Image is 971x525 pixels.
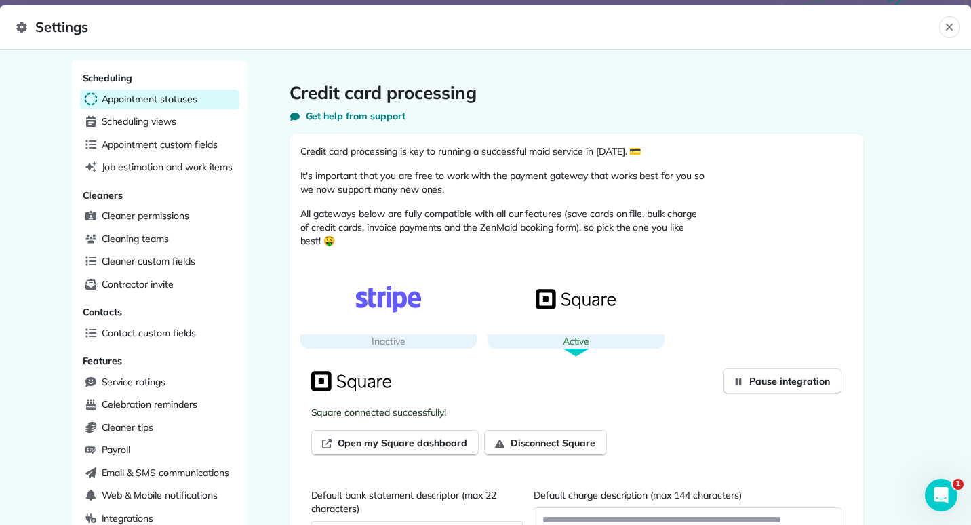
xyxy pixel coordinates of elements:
[536,286,616,313] img: Square
[749,374,829,388] span: Pause integration
[80,440,239,461] a: Payroll
[80,275,239,295] a: Contractor invite
[300,169,707,196] p: It's important that you are free to work with the payment gateway that works best for you so we n...
[953,479,964,490] span: 1
[102,397,197,411] span: Celebration reminders
[306,109,405,123] span: Get help from support
[534,488,841,502] label: Default charge description (max 144 characters)
[102,254,195,268] span: Cleaner custom fields
[102,115,176,128] span: Scheduling views
[102,511,154,525] span: Integrations
[80,418,239,438] a: Cleaner tips
[102,488,218,502] span: Web & Mobile notifications
[102,92,197,106] span: Appointment statuses
[511,436,595,450] span: Disconnect Square
[83,306,123,318] span: Contacts
[311,430,479,456] a: Open my Square dashboard
[80,252,239,272] a: Cleaner custom fields
[102,421,154,434] span: Cleaner tips
[102,138,218,151] span: Appointment custom fields
[290,82,863,104] h1: Credit card processing
[290,109,405,123] button: Get help from support
[80,112,239,132] a: Scheduling views
[80,372,239,393] a: Service ratings
[300,144,707,158] p: Credit card processing is key to running a successful maid service in [DATE]. 💳
[80,395,239,415] a: Celebration reminders
[80,206,239,227] a: Cleaner permissions
[80,463,239,484] a: Email & SMS communications
[102,466,229,480] span: Email & SMS communications
[563,335,590,347] span: Active
[80,229,239,250] a: Cleaning teams
[349,286,429,313] img: Stripe
[939,16,960,38] button: Close
[80,486,239,506] a: Web & Mobile notifications
[80,157,239,178] a: Job estimation and work items
[80,324,239,344] a: Contact custom fields
[102,209,189,222] span: Cleaner permissions
[102,443,131,456] span: Payroll
[102,232,169,246] span: Cleaning teams
[300,207,707,248] p: All gateways below are fully compatible with all our features (save cards on file, bulk charge of...
[80,135,239,155] a: Appointment custom fields
[80,90,239,110] a: Appointment statuses
[925,479,957,511] iframe: Intercom live chat
[372,335,405,347] span: Inactive
[102,160,233,174] span: Job estimation and work items
[83,72,133,84] span: Scheduling
[102,326,196,340] span: Contact custom fields
[311,406,841,419] p: Square connected successfully!
[311,488,523,516] label: Default bank statement descriptor (max 22 characters)
[484,430,607,456] button: Disconnect Square
[16,16,939,38] span: Settings
[83,189,123,201] span: Cleaners
[102,375,165,389] span: Service ratings
[83,355,123,367] span: Features
[338,436,467,450] span: Open my Square dashboard
[311,368,391,395] img: Square
[102,277,174,291] span: Contractor invite
[723,368,841,394] button: Pause integration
